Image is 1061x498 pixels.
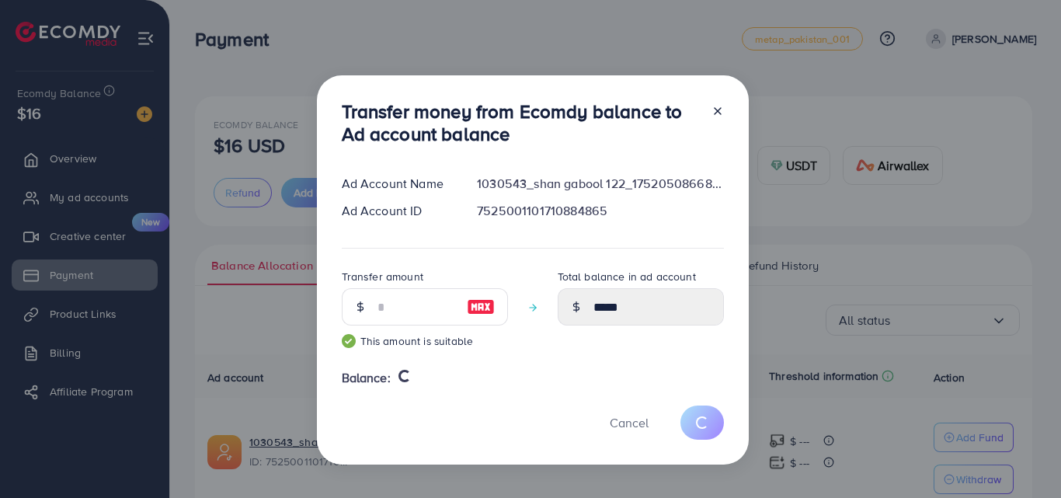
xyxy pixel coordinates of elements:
h3: Transfer money from Ecomdy balance to Ad account balance [342,100,699,145]
span: Balance: [342,369,391,387]
span: Cancel [610,414,649,431]
div: 1030543_shan gabool 122_1752050866845 [464,175,736,193]
div: Ad Account Name [329,175,465,193]
div: 7525001101710884865 [464,202,736,220]
iframe: Chat [995,428,1049,486]
div: Ad Account ID [329,202,465,220]
label: Transfer amount [342,269,423,284]
small: This amount is suitable [342,333,508,349]
img: guide [342,334,356,348]
button: Cancel [590,406,668,439]
label: Total balance in ad account [558,269,696,284]
img: image [467,298,495,316]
